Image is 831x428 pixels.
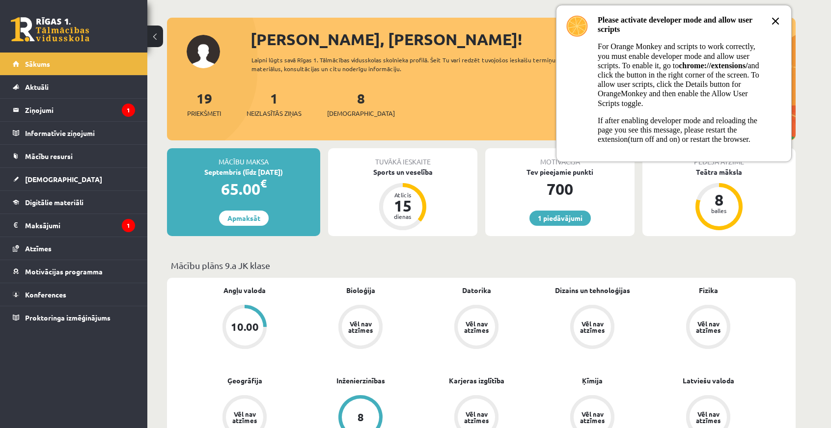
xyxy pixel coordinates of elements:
div: Tev pieejamie punkti [485,167,635,177]
a: 19Priekšmeti [187,89,221,118]
a: Atzīmes [13,237,135,260]
span: € [260,176,267,190]
div: Sports un veselība [328,167,477,177]
span: Neizlasītās ziņas [247,108,302,118]
div: Vēl nav atzīmes [579,411,606,424]
a: Vēl nav atzīmes [418,305,534,351]
div: 10.00 [231,321,259,332]
a: Sports un veselība Atlicis 15 dienas [328,167,477,232]
i: 1 [122,219,135,232]
span: Digitālie materiāli [25,198,83,207]
div: Tuvākā ieskaite [328,148,477,167]
legend: Informatīvie ziņojumi [25,122,135,144]
a: Teātra māksla 8 balles [642,167,796,232]
a: Bioloģija [346,285,375,295]
h3: Please activate developer mode and allow user scripts [598,15,760,34]
i: 1 [122,104,135,117]
div: Teātra māksla [642,167,796,177]
a: Rīgas 1. Tālmācības vidusskola [11,17,89,42]
span: Mācību resursi [25,152,73,160]
span: [DEMOGRAPHIC_DATA] [25,175,102,184]
a: Vēl nav atzīmes [534,305,650,351]
p: For Orange Monkey and scripts to work correctly, you must enable developer mode and allow user sc... [598,42,760,107]
legend: Maksājumi [25,214,135,237]
p: If after enabling developer mode and reloading the page you see this message, please restart the ... [598,116,760,144]
a: Konferences [13,283,135,306]
a: Motivācijas programma [13,260,135,283]
a: Maksājumi1 [13,214,135,237]
div: balles [704,208,734,214]
div: 700 [485,177,635,201]
a: Mācību resursi [13,145,135,167]
a: Vēl nav atzīmes [650,305,766,351]
a: Ģeogrāfija [227,375,262,386]
div: Vēl nav atzīmes [463,411,490,424]
span: [DEMOGRAPHIC_DATA] [327,108,395,118]
a: Apmaksāt [219,211,269,226]
div: Vēl nav atzīmes [231,411,258,424]
a: Informatīvie ziņojumi [13,122,135,144]
div: 8 [358,412,364,423]
a: Inženierzinības [336,375,385,386]
a: Latviešu valoda [683,375,734,386]
b: chrome://extensions/ [679,61,748,70]
a: Ķīmija [582,375,603,386]
div: 65.00 [167,177,320,201]
a: Dizains un tehnoloģijas [555,285,630,295]
a: [DEMOGRAPHIC_DATA] [13,168,135,190]
div: dienas [388,214,417,219]
span: Proktoringa izmēģinājums [25,313,111,322]
a: Fizika [699,285,718,295]
div: [PERSON_NAME], [PERSON_NAME]! [250,27,796,51]
span: Sākums [25,59,50,68]
p: Mācību plāns 9.a JK klase [171,259,792,272]
a: Angļu valoda [223,285,266,295]
a: Digitālie materiāli [13,191,135,214]
a: 10.00 [187,305,303,351]
div: Vēl nav atzīmes [694,411,722,424]
div: Mācību maksa [167,148,320,167]
a: Proktoringa izmēģinājums [13,306,135,329]
div: Vēl nav atzīmes [579,321,606,333]
span: Aktuāli [25,82,49,91]
a: Karjeras izglītība [449,375,504,386]
div: 8 [704,192,734,208]
div: 15 [388,198,417,214]
a: Datorika [462,285,491,295]
img: OrangeMonkey Logo [566,15,588,37]
a: Aktuāli [13,76,135,98]
a: Sākums [13,53,135,75]
a: 1Neizlasītās ziņas [247,89,302,118]
div: Motivācija [485,148,635,167]
span: Priekšmeti [187,108,221,118]
a: 1 piedāvājumi [529,211,591,226]
div: Laipni lūgts savā Rīgas 1. Tālmācības vidusskolas skolnieka profilā. Šeit Tu vari redzēt tuvojošo... [251,55,629,73]
span: Motivācijas programma [25,267,103,276]
legend: Ziņojumi [25,99,135,121]
span: Atzīmes [25,244,52,253]
div: Septembris (līdz [DATE]) [167,167,320,177]
div: Vēl nav atzīmes [463,321,490,333]
div: Atlicis [388,192,417,198]
a: 8[DEMOGRAPHIC_DATA] [327,89,395,118]
div: Vēl nav atzīmes [694,321,722,333]
a: Ziņojumi1 [13,99,135,121]
span: Konferences [25,290,66,299]
div: Vēl nav atzīmes [347,321,374,333]
a: Vēl nav atzīmes [303,305,418,351]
